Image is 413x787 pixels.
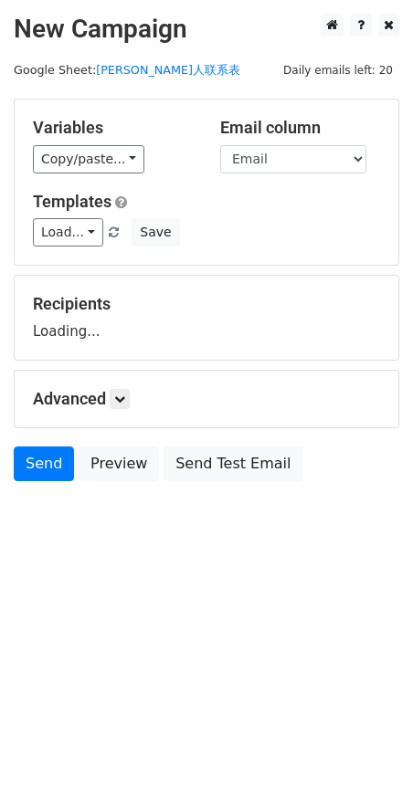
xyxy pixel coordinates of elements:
a: Copy/paste... [33,145,144,173]
a: Load... [33,218,103,247]
a: Daily emails left: 20 [277,63,399,77]
a: Send Test Email [164,446,302,481]
h2: New Campaign [14,14,399,45]
a: Preview [79,446,159,481]
h5: Recipients [33,294,380,314]
small: Google Sheet: [14,63,240,77]
h5: Variables [33,118,193,138]
a: Send [14,446,74,481]
span: Daily emails left: 20 [277,60,399,80]
a: Templates [33,192,111,211]
button: Save [132,218,179,247]
div: Loading... [33,294,380,341]
h5: Email column [220,118,380,138]
a: [PERSON_NAME]人联系表 [96,63,240,77]
h5: Advanced [33,389,380,409]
